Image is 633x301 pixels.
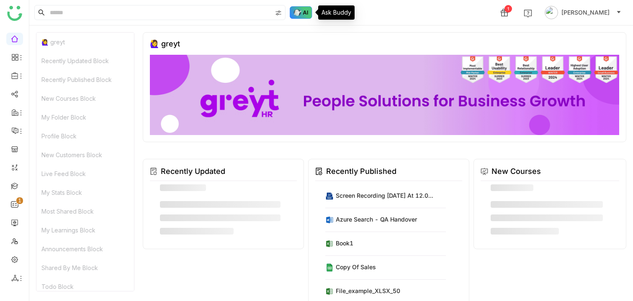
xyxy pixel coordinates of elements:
p: 1 [18,196,21,205]
div: Recently Published Block [36,70,134,89]
div: Recently Published [326,166,396,177]
div: My Learnings Block [36,221,134,240]
img: avatar [545,6,558,19]
div: Recently Updated [161,166,225,177]
div: New Customers Block [36,145,134,164]
nz-badge-sup: 1 [16,197,23,204]
img: ask-buddy-hover.svg [290,6,312,19]
div: Recently Updated Block [36,51,134,70]
img: help.svg [524,9,532,18]
div: Screen Recording [DATE] at 12.0... [336,191,433,200]
div: Most Shared Block [36,202,134,221]
div: Book1 [336,239,353,247]
div: 🙋‍♀️ greyt [36,33,134,51]
div: New Courses [491,166,541,177]
div: Shared By Me Block [36,258,134,277]
div: Ask Buddy [318,5,355,20]
div: My Folder Block [36,108,134,127]
div: Profile Block [36,127,134,145]
div: New Courses Block [36,89,134,108]
div: Todo Block [36,277,134,296]
div: Announcements Block [36,240,134,258]
button: [PERSON_NAME] [543,6,623,19]
img: logo [7,6,22,21]
img: search-type.svg [275,10,282,16]
div: Copy of sales [336,263,376,271]
div: 1 [504,5,512,13]
div: Live Feed Block [36,164,134,183]
img: 68ca8a786afc163911e2cfd3 [150,55,619,135]
span: [PERSON_NAME] [561,8,610,17]
div: 🙋‍♀️ greyt [150,39,180,48]
div: My Stats Block [36,183,134,202]
div: file_example_XLSX_50 [336,286,400,295]
div: Azure Search - QA Handover [336,215,417,224]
